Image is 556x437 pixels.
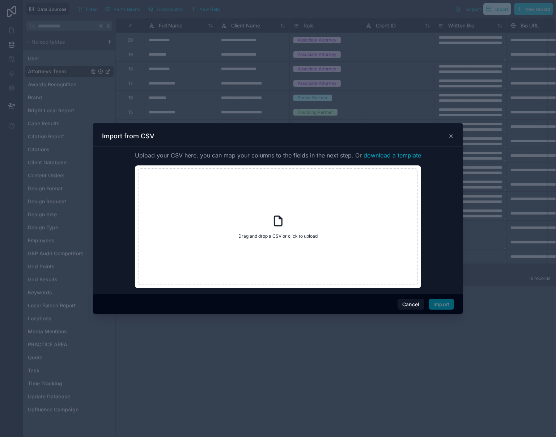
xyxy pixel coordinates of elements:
button: Cancel [398,299,424,310]
span: Drag and drop a CSV or click to upload [238,233,318,239]
h3: Import from CSV [102,132,154,140]
span: Upload your CSV here, you can map your columns to the fields in the next step. Or [135,151,421,160]
button: download a template [364,151,421,160]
